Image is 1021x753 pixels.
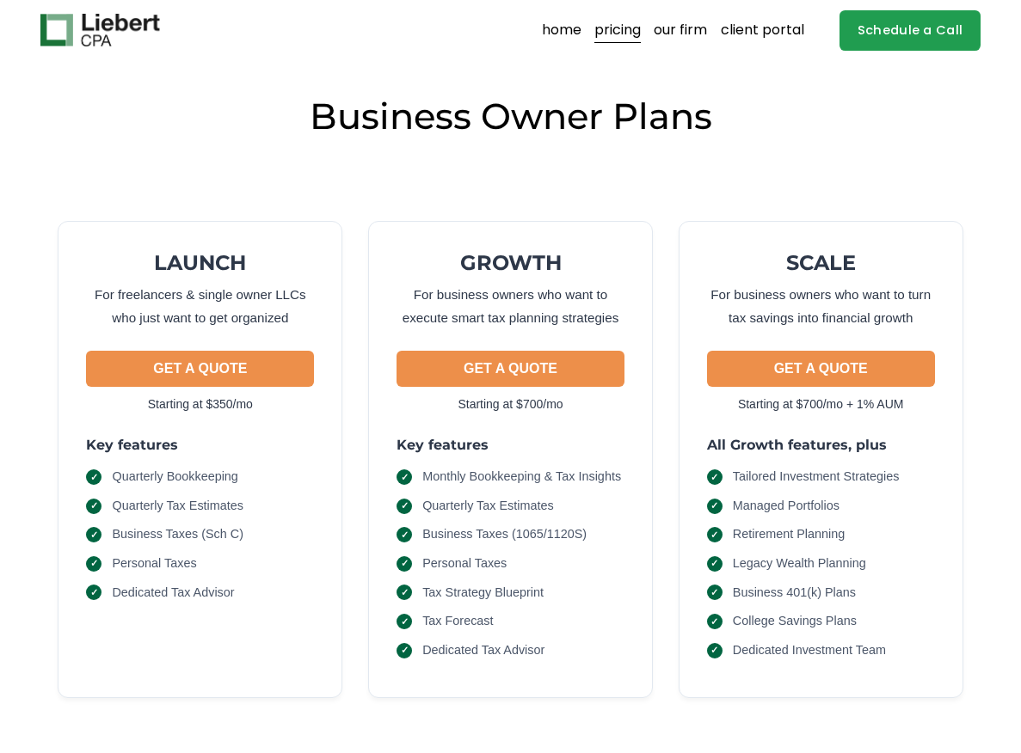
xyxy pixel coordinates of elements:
span: Tax Forecast [422,612,493,631]
a: our firm [654,16,707,44]
span: Retirement Planning [733,525,845,544]
p: For business owners who want to execute smart tax planning strategies [397,283,624,330]
h2: SCALE [707,249,935,276]
span: Business 401(k) Plans [733,584,856,603]
span: Managed Portfolios [733,497,840,516]
span: Personal Taxes [422,554,507,573]
span: Business Taxes (Sch C) [112,525,243,544]
a: pricing [594,16,641,44]
span: Quarterly Tax Estimates [422,497,554,516]
p: Starting at $700/mo [397,394,624,415]
p: Starting at $700/mo + 1% AUM [707,394,935,415]
span: Dedicated Tax Advisor [422,641,544,660]
h3: Key features [397,436,624,454]
p: For freelancers & single owner LLCs who just want to get organized [86,283,314,330]
p: Starting at $350/mo [86,394,314,415]
span: Legacy Wealth Planning [733,554,866,573]
a: client portal [721,16,804,44]
span: Monthly Bookkeeping & Tax Insights [422,468,621,487]
button: GET A QUOTE [86,351,314,387]
h2: LAUNCH [86,249,314,276]
h3: Key features [86,436,314,454]
button: GET A QUOTE [397,351,624,387]
span: College Savings Plans [733,612,857,631]
h3: All Growth features, plus [707,436,935,454]
a: Schedule a Call [840,10,980,51]
span: Dedicated Investment Team [733,641,886,660]
img: Liebert CPA [40,14,159,46]
span: Tax Strategy Blueprint [422,584,544,603]
button: GET A QUOTE [707,351,935,387]
h2: Business Owner Plans [40,93,980,139]
span: Quarterly Tax Estimates [112,497,243,516]
h2: GROWTH [397,249,624,276]
span: Tailored Investment Strategies [733,468,900,487]
p: For business owners who want to turn tax savings into financial growth [707,283,935,330]
span: Business Taxes (1065/1120S) [422,525,587,544]
span: Dedicated Tax Advisor [112,584,234,603]
span: Personal Taxes [112,554,196,573]
span: Quarterly Bookkeeping [112,468,237,487]
a: home [542,16,581,44]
